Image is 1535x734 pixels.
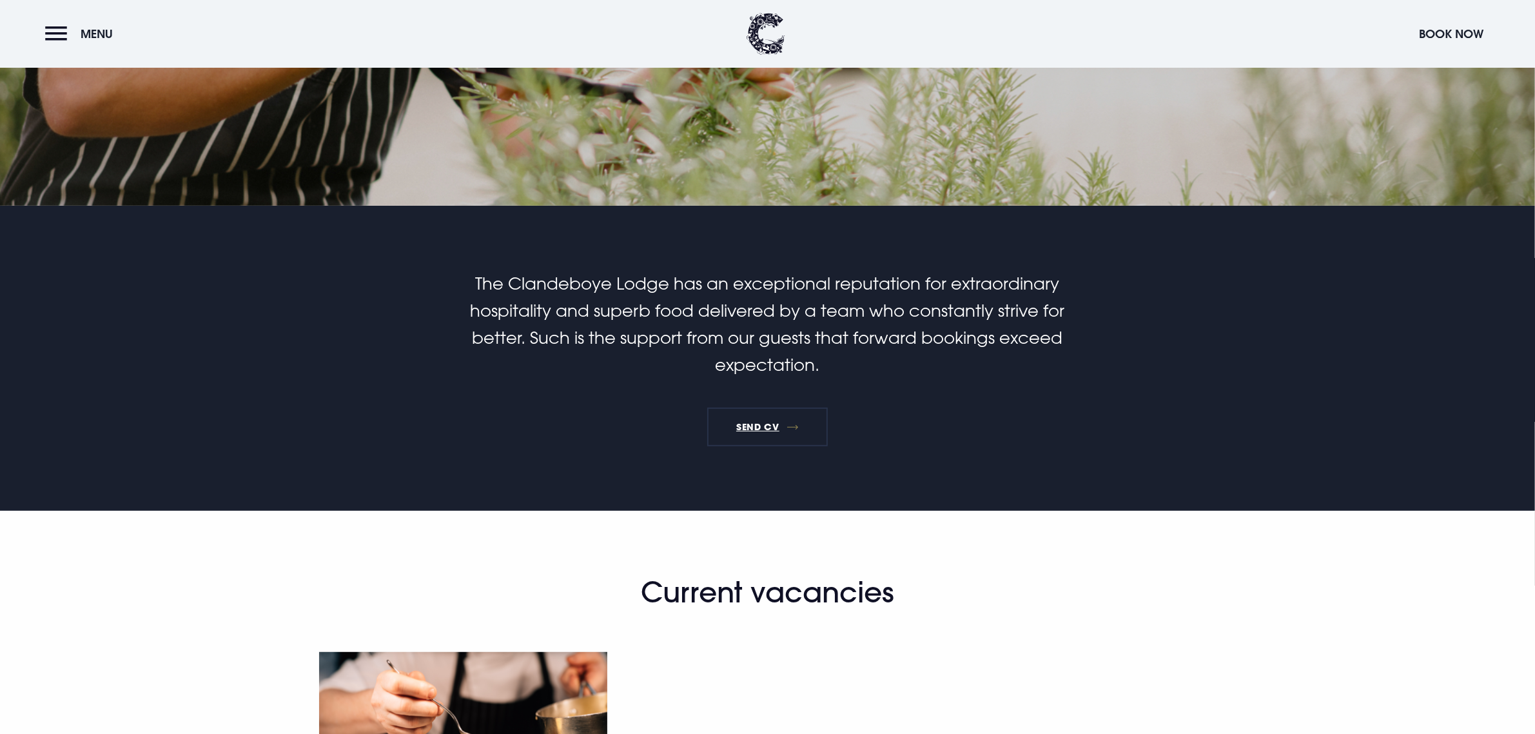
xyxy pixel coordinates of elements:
button: Menu [45,20,119,48]
p: The Clandeboye Lodge has an exceptional reputation for extraordinary hospitality and superb food ... [460,270,1074,379]
a: SEND CV [707,408,828,446]
h2: Current vacancies [471,575,1064,633]
img: Clandeboye Lodge [747,13,785,55]
span: Menu [81,26,113,41]
button: Book Now [1413,20,1490,48]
